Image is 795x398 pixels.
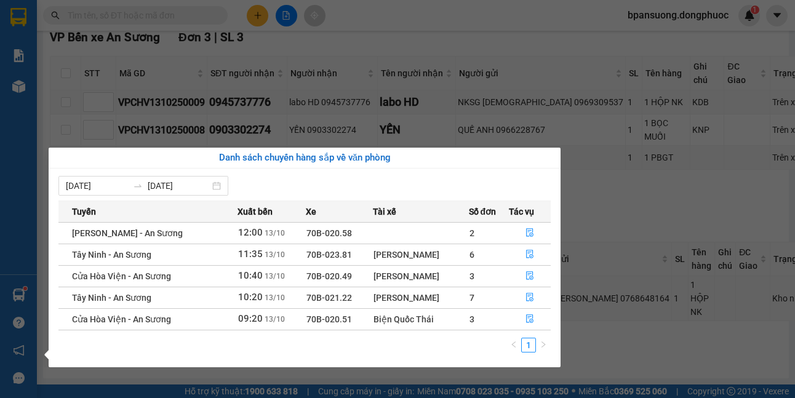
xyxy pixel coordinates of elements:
span: file-done [525,271,534,281]
span: Tác vụ [509,205,534,218]
div: Biện Quốc Thái [374,312,468,326]
button: file-done [509,245,551,265]
span: 13/10 [265,293,285,302]
span: 09:20 [238,313,263,324]
span: Tây Ninh - An Sương [72,293,151,303]
span: [PERSON_NAME] - An Sương [72,228,183,238]
button: right [536,338,551,352]
span: Số đơn [469,205,497,218]
span: 13/10 [265,272,285,281]
span: 6 [469,250,474,260]
li: Next Page [536,338,551,352]
span: 10:20 [238,292,263,303]
span: 11:35 [238,249,263,260]
span: 13/10 [265,229,285,237]
span: 70B-023.81 [306,250,352,260]
button: file-done [509,223,551,243]
button: file-done [509,266,551,286]
span: Cửa Hòa Viện - An Sương [72,271,171,281]
div: [PERSON_NAME] [374,248,468,261]
span: 70B-020.58 [306,228,352,238]
span: Tuyến [72,205,96,218]
span: file-done [525,228,534,238]
span: 70B-020.49 [306,271,352,281]
span: 7 [469,293,474,303]
span: 70B-021.22 [306,293,352,303]
span: Xuất bến [238,205,273,218]
span: 12:00 [238,227,263,238]
span: 3 [469,271,474,281]
span: 10:40 [238,270,263,281]
button: file-done [509,309,551,329]
span: 13/10 [265,315,285,324]
span: 70B-020.51 [306,314,352,324]
span: file-done [525,314,534,324]
a: 1 [522,338,535,352]
button: file-done [509,288,551,308]
span: 13/10 [265,250,285,259]
span: file-done [525,250,534,260]
div: [PERSON_NAME] [374,291,468,304]
li: 1 [521,338,536,352]
span: to [133,181,143,191]
li: Previous Page [506,338,521,352]
span: Tây Ninh - An Sương [72,250,151,260]
button: left [506,338,521,352]
span: file-done [525,293,534,303]
span: Cửa Hòa Viện - An Sương [72,314,171,324]
span: right [540,341,547,348]
span: swap-right [133,181,143,191]
input: Từ ngày [66,179,128,193]
span: left [510,341,517,348]
span: 3 [469,314,474,324]
span: Tài xế [373,205,396,218]
span: Xe [306,205,316,218]
div: [PERSON_NAME] [374,269,468,283]
span: 2 [469,228,474,238]
input: Đến ngày [148,179,210,193]
div: Danh sách chuyến hàng sắp về văn phòng [58,151,551,165]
